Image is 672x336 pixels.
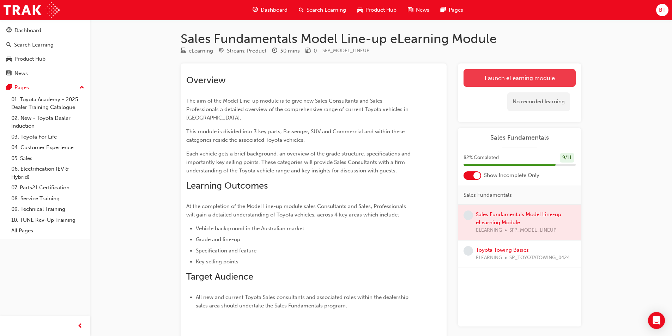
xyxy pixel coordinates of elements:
span: Vehicle background in the Australian market [196,225,304,232]
span: Pages [449,6,463,14]
a: search-iconSearch Learning [293,3,352,17]
div: Type [181,47,213,55]
div: 9 / 11 [560,153,574,163]
div: Pages [14,84,29,92]
span: learningRecordVerb_NONE-icon [464,246,473,256]
span: Learning Outcomes [186,180,268,191]
span: Target Audience [186,271,253,282]
a: pages-iconPages [435,3,469,17]
span: ELEARNING [476,254,502,262]
span: Each vehicle gets a brief background, an overview of the grade structure, specifications and impo... [186,151,412,174]
span: Product Hub [365,6,396,14]
div: News [14,69,28,78]
span: 82 % Completed [464,154,499,162]
a: 03. Toyota For Life [8,132,87,142]
a: Toyota Towing Basics [476,247,529,253]
span: learningRecordVerb_NONE-icon [464,210,473,220]
div: Search Learning [14,41,54,49]
span: up-icon [79,83,84,92]
div: Product Hub [14,55,46,63]
span: Dashboard [261,6,287,14]
div: Stream [219,47,266,55]
a: 01. Toyota Academy - 2025 Dealer Training Catalogue [8,94,87,113]
span: Show Incomplete Only [484,171,539,179]
span: news-icon [6,71,12,77]
div: Open Intercom Messenger [648,312,665,329]
span: SP_TOYOTATOWING_0424 [509,254,570,262]
span: search-icon [6,42,11,48]
a: All Pages [8,225,87,236]
span: All new and current Toyota Sales consultants and associated roles within the dealership sales are... [196,294,410,309]
a: car-iconProduct Hub [352,3,402,17]
div: Duration [272,47,300,55]
span: Overview [186,75,226,86]
span: Grade and line-up [196,236,240,243]
span: News [416,6,429,14]
div: Stream: Product [227,47,266,55]
span: At the completion of the Model Line-up module sales Consultants and Sales, Professionals will gai... [186,203,407,218]
span: Specification and feature [196,248,256,254]
span: clock-icon [272,48,277,54]
button: DashboardSearch LearningProduct HubNews [3,23,87,81]
a: 08. Service Training [8,193,87,204]
a: 09. Technical Training [8,204,87,215]
span: Sales Fundamentals [464,191,512,199]
a: 05. Sales [8,153,87,164]
button: Pages [3,81,87,94]
span: Key selling points [196,258,238,265]
a: News [3,67,87,80]
span: The aim of the Model Line-up module is to give new Sales Consultants and Sales Professionals a de... [186,98,410,121]
a: 10. TUNE Rev-Up Training [8,215,87,226]
span: search-icon [299,6,304,14]
img: Trak [4,2,60,18]
span: news-icon [408,6,413,14]
a: 04. Customer Experience [8,142,87,153]
span: car-icon [6,56,12,62]
div: 30 mins [280,47,300,55]
span: Learning resource code [322,48,369,54]
a: 06. Electrification (EV & Hybrid) [8,164,87,182]
span: guage-icon [6,28,12,34]
span: BT [659,6,666,14]
span: learningResourceType_ELEARNING-icon [181,48,186,54]
span: prev-icon [78,322,83,331]
div: Dashboard [14,26,41,35]
span: pages-icon [441,6,446,14]
div: No recorded learning [507,92,570,111]
div: Price [305,47,317,55]
h1: Sales Fundamentals Model Line-up eLearning Module [181,31,581,47]
a: news-iconNews [402,3,435,17]
div: eLearning [189,47,213,55]
span: target-icon [219,48,224,54]
button: BT [656,4,668,16]
a: Search Learning [3,38,87,51]
a: 07. Parts21 Certification [8,182,87,193]
span: Search Learning [307,6,346,14]
div: 0 [314,47,317,55]
a: guage-iconDashboard [247,3,293,17]
a: Product Hub [3,53,87,66]
span: money-icon [305,48,311,54]
span: pages-icon [6,85,12,91]
span: car-icon [357,6,363,14]
a: Dashboard [3,24,87,37]
a: Launch eLearning module [464,69,576,87]
a: Sales Fundamentals [464,134,576,142]
span: This module is divided into 3 key parts, Passenger, SUV and Commercial and within these categorie... [186,128,406,143]
a: 02. New - Toyota Dealer Induction [8,113,87,132]
span: guage-icon [253,6,258,14]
